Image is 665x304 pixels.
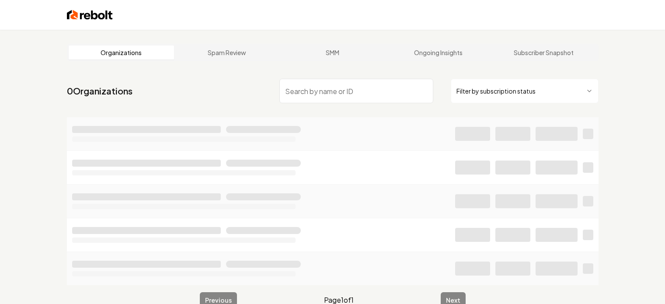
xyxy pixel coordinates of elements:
[67,85,132,97] a: 0Organizations
[69,45,174,59] a: Organizations
[279,79,433,103] input: Search by name or ID
[280,45,386,59] a: SMM
[67,9,113,21] img: Rebolt Logo
[174,45,280,59] a: Spam Review
[385,45,491,59] a: Ongoing Insights
[491,45,597,59] a: Subscriber Snapshot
